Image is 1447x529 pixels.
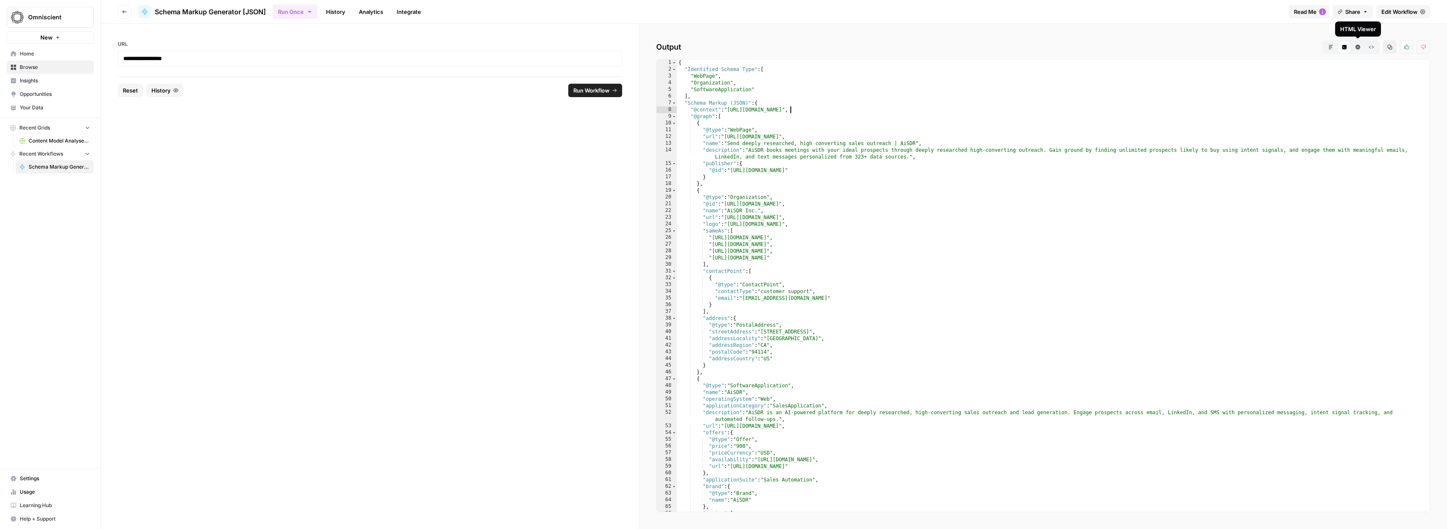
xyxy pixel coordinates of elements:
span: Toggle code folding, rows 62 through 65 [672,483,676,490]
span: Toggle code folding, rows 31 through 37 [672,268,676,275]
div: 64 [657,497,677,503]
span: Settings [20,475,90,482]
div: 59 [657,463,677,470]
div: 23 [657,214,677,221]
span: Toggle code folding, rows 25 through 30 [672,227,676,234]
div: 58 [657,456,677,463]
div: 44 [657,355,677,362]
div: 9 [657,113,677,120]
div: 40 [657,328,677,335]
span: Toggle code folding, rows 38 through 45 [672,315,676,322]
span: Your Data [20,104,90,111]
button: Recent Grids [7,122,94,134]
a: History [321,5,350,19]
div: 36 [657,302,677,308]
div: 21 [657,201,677,207]
a: Settings [7,472,94,485]
div: 31 [657,268,677,275]
a: Opportunities [7,87,94,101]
div: 47 [657,376,677,382]
span: Omniscient [28,13,79,21]
div: 57 [657,450,677,456]
div: 63 [657,490,677,497]
div: 66 [657,510,677,517]
div: 30 [657,261,677,268]
span: Toggle code folding, rows 15 through 17 [672,160,676,167]
div: 19 [657,187,677,194]
a: Analytics [354,5,388,19]
button: Help + Support [7,512,94,526]
a: Home [7,47,94,61]
a: Usage [7,485,94,499]
div: 60 [657,470,677,476]
div: 13 [657,140,677,147]
a: Your Data [7,101,94,114]
span: Insights [20,77,90,85]
div: 10 [657,120,677,127]
div: HTML Viewer [1340,25,1376,33]
div: 45 [657,362,677,369]
div: 39 [657,322,677,328]
span: Recent Grids [19,124,50,132]
div: 49 [657,389,677,396]
button: Read Me [1289,5,1329,19]
a: Content Model Analyser + International [16,134,94,148]
button: Recent Workflows [7,148,94,160]
button: History [146,84,183,97]
div: 46 [657,369,677,376]
span: Share [1345,8,1360,16]
div: 41 [657,335,677,342]
div: 43 [657,349,677,355]
button: Reset [118,84,143,97]
img: Omniscient Logo [10,10,25,25]
span: Recent Workflows [19,150,63,158]
button: New [7,31,94,44]
div: 65 [657,503,677,510]
div: 28 [657,248,677,254]
span: Opportunities [20,90,90,98]
div: 6 [657,93,677,100]
div: 24 [657,221,677,227]
div: 16 [657,167,677,174]
span: Schema Markup Generator [JSON] [155,7,266,17]
div: 8 [657,106,677,113]
div: 25 [657,227,677,234]
div: 11 [657,127,677,133]
div: 12 [657,133,677,140]
button: Share [1333,5,1373,19]
div: 33 [657,281,677,288]
div: 29 [657,254,677,261]
span: Toggle code folding, rows 10 through 18 [672,120,676,127]
button: Run Once [273,5,318,19]
button: Run Workflow [568,84,622,97]
button: Workspace: Omniscient [7,7,94,28]
div: 18 [657,180,677,187]
div: 62 [657,483,677,490]
span: Toggle code folding, rows 2 through 6 [672,66,676,73]
a: Schema Markup Generator [JSON] [16,160,94,174]
div: 56 [657,443,677,450]
a: Edit Workflow [1376,5,1430,19]
div: 42 [657,342,677,349]
div: 61 [657,476,677,483]
div: 7 [657,100,677,106]
div: 22 [657,207,677,214]
span: Toggle code folding, rows 1 through 89 [672,59,676,66]
span: History [151,86,171,95]
span: Learning Hub [20,502,90,509]
h2: Output [656,40,1430,54]
div: 27 [657,241,677,248]
span: Content Model Analyser + International [29,137,90,145]
div: 20 [657,194,677,201]
div: 54 [657,429,677,436]
span: Schema Markup Generator [JSON] [29,163,90,171]
span: Usage [20,488,90,496]
a: Browse [7,61,94,74]
span: Reset [123,86,138,95]
div: 5 [657,86,677,93]
span: Run Workflow [573,86,610,95]
a: Learning Hub [7,499,94,512]
span: Toggle code folding, rows 7 through 88 [672,100,676,106]
span: Help + Support [20,515,90,523]
span: Edit Workflow [1381,8,1418,16]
